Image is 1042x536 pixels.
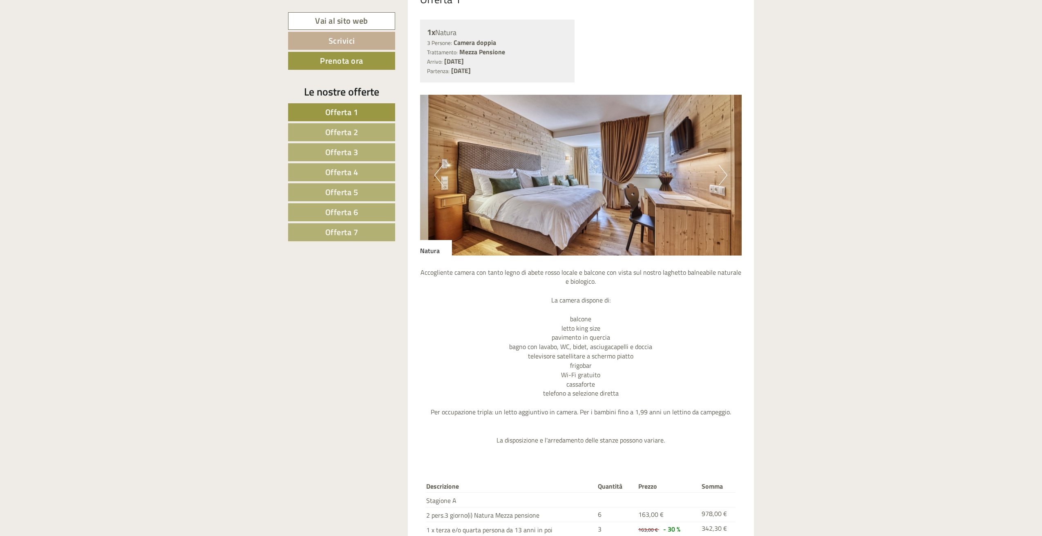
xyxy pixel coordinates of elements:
div: Lei [204,24,310,30]
small: Partenza: [427,67,449,75]
span: Offerta 4 [325,166,358,178]
th: Prezzo [635,480,698,493]
div: Buon giorno, come possiamo aiutarla? [200,22,316,47]
span: Offerta 6 [325,206,358,218]
small: 3 Persone: [427,39,452,47]
b: Camera doppia [454,38,496,47]
a: Prenota ora [288,52,395,70]
b: Mezza Pensione [459,47,505,57]
td: Stagione A [426,493,595,507]
p: Accogliente camera con tanto legno di abete rosso locale e balcone con vista sul nostro laghetto ... [420,268,742,445]
button: Next [719,165,727,185]
span: 163,00 € [638,526,658,534]
a: Scrivici [288,32,395,50]
th: Somma [698,480,736,493]
b: 1x [427,26,435,38]
th: Descrizione [426,480,595,493]
span: 163,00 € [638,509,664,519]
img: image [420,95,742,256]
b: [DATE] [444,56,464,66]
small: 16:58 [204,40,310,45]
div: domenica [141,6,182,20]
span: - 30 % [663,524,680,534]
span: Offerta 5 [325,186,358,198]
div: Natura [427,27,568,38]
div: Natura [420,240,452,256]
button: Invia [279,211,322,229]
span: Offerta 2 [325,126,358,138]
td: 6 [595,507,635,522]
span: Offerta 7 [325,226,358,238]
span: Offerta 1 [325,106,358,118]
a: Vai al sito web [288,12,395,30]
span: Offerta 3 [325,146,358,158]
div: Le nostre offerte [288,84,395,99]
th: Quantità [595,480,635,493]
small: Trattamento: [427,48,458,56]
td: 978,00 € [698,507,736,522]
td: 2 pers.3 giorno(i) Natura Mezza pensione [426,507,595,522]
button: Previous [434,165,443,185]
small: Arrivo: [427,58,443,66]
b: [DATE] [451,66,471,76]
